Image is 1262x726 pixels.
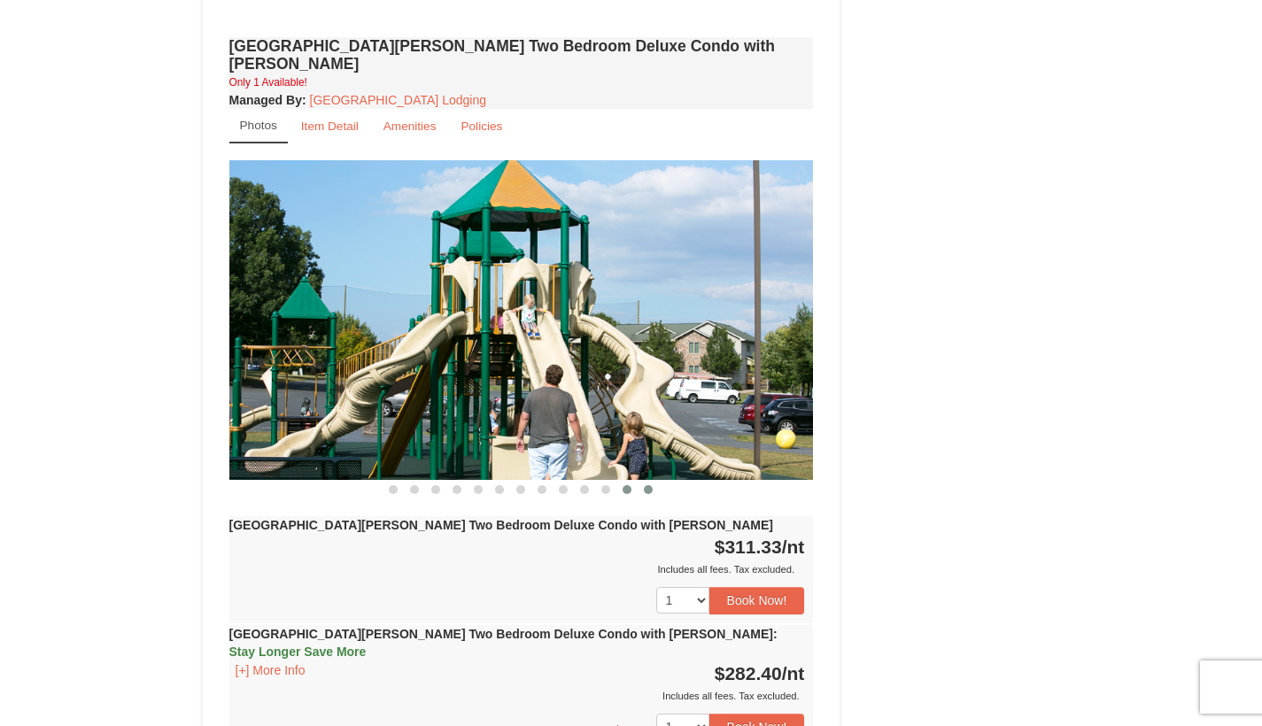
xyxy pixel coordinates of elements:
[782,537,805,557] span: /nt
[715,663,782,684] span: $282.40
[290,109,370,143] a: Item Detail
[229,109,288,143] a: Photos
[229,660,312,680] button: [+] More Info
[240,119,277,132] small: Photos
[229,560,805,578] div: Includes all fees. Tax excluded.
[449,109,514,143] a: Policies
[229,93,306,107] strong: :
[715,537,805,557] strong: $311.33
[229,645,367,659] span: Stay Longer Save More
[301,120,359,133] small: Item Detail
[229,160,814,480] img: 18876286-148-1561dfd9.jpg
[229,518,773,532] strong: [GEOGRAPHIC_DATA][PERSON_NAME] Two Bedroom Deluxe Condo with [PERSON_NAME]
[383,120,437,133] small: Amenities
[461,120,502,133] small: Policies
[782,663,805,684] span: /nt
[310,93,486,107] a: [GEOGRAPHIC_DATA] Lodging
[229,93,302,107] span: Managed By
[372,109,448,143] a: Amenities
[229,37,814,73] h4: [GEOGRAPHIC_DATA][PERSON_NAME] Two Bedroom Deluxe Condo with [PERSON_NAME]
[773,627,778,641] span: :
[229,687,805,705] div: Includes all fees. Tax excluded.
[229,627,778,659] strong: [GEOGRAPHIC_DATA][PERSON_NAME] Two Bedroom Deluxe Condo with [PERSON_NAME]
[229,76,307,89] small: Only 1 Available!
[709,587,805,614] button: Book Now!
